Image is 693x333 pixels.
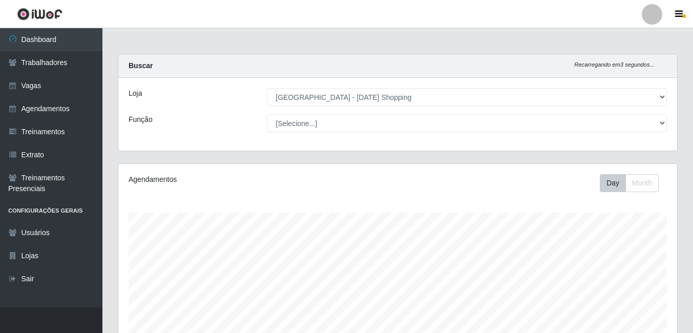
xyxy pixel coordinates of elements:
[600,174,667,192] div: Toolbar with button groups
[17,8,62,20] img: CoreUI Logo
[129,61,153,70] strong: Buscar
[129,114,153,125] label: Função
[625,174,659,192] button: Month
[574,61,655,68] i: Recarregando em 3 segundos...
[129,88,142,99] label: Loja
[129,174,344,185] div: Agendamentos
[600,174,659,192] div: First group
[600,174,626,192] button: Day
